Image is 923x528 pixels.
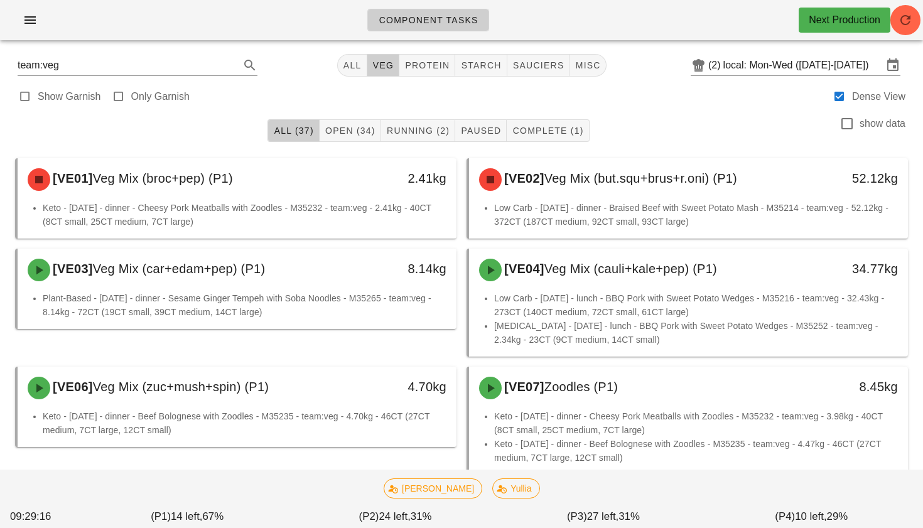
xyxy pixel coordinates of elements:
li: Keto - [DATE] - dinner - Beef Bolognese with Zoodles - M35235 - team:veg - 4.70kg - 46CT (27CT me... [43,409,446,437]
div: (2) [708,59,723,72]
button: All [337,54,367,77]
span: 24 left, [379,510,410,522]
span: Component Tasks [378,15,478,25]
li: [MEDICAL_DATA] - [DATE] - lunch - BBQ Pork with Sweet Potato Wedges - M35252 - team:veg - 2.34kg ... [494,319,898,347]
button: All (37) [267,119,319,142]
span: protein [404,60,450,70]
li: Low Carb - [DATE] - lunch - BBQ Pork with Sweet Potato Wedges - M35216 - team:veg - 32.43kg - 273... [494,291,898,319]
div: (P3) 31% [499,506,707,527]
span: Veg Mix (broc+pep) (P1) [93,171,233,185]
span: Paused [460,126,501,136]
span: starch [460,60,501,70]
span: [VE01] [50,171,93,185]
span: sauciers [512,60,564,70]
label: Show Garnish [38,90,101,103]
li: Keto - [DATE] - dinner - Cheesy Pork Meatballs with Zoodles - M35232 - team:veg - 2.41kg - 40CT (... [43,201,446,229]
span: veg [372,60,394,70]
span: [PERSON_NAME] [392,479,474,498]
span: 10 left, [795,510,826,522]
button: veg [367,54,400,77]
button: Running (2) [381,119,455,142]
span: Running (2) [386,126,450,136]
li: Keto - [DATE] - dinner - Beef Bolognese with Zoodles - M35235 - team:veg - 4.47kg - 46CT (27CT me... [494,437,898,465]
div: (P1) 67% [84,506,291,527]
div: 52.12kg [804,168,898,188]
button: protein [399,54,455,77]
button: Complete (1) [507,119,589,142]
span: [VE04] [502,262,544,276]
div: 34.77kg [804,259,898,279]
label: Dense View [852,90,905,103]
span: Veg Mix (zuc+mush+spin) (P1) [93,380,269,394]
span: Yullia [500,479,531,498]
label: Only Garnish [131,90,190,103]
div: 4.70kg [353,377,446,397]
span: Complete (1) [512,126,583,136]
span: [VE07] [502,380,544,394]
span: misc [575,60,600,70]
span: [VE02] [502,171,544,185]
div: 09:29:16 [8,506,84,527]
span: Open (34) [325,126,375,136]
label: show data [860,117,905,130]
div: 8.14kg [353,259,446,279]
div: 8.45kg [804,377,898,397]
span: [VE03] [50,262,93,276]
li: Low Carb - [DATE] - dinner - Braised Beef with Sweet Potato Mash - M35214 - team:veg - 52.12kg - ... [494,201,898,229]
div: Next Production [809,13,880,28]
span: All [343,60,362,70]
span: 27 left, [587,510,618,522]
span: [VE06] [50,380,93,394]
span: Veg Mix (car+edam+pep) (P1) [93,262,266,276]
span: 14 left, [171,510,202,522]
li: Keto - [DATE] - dinner - Cheesy Pork Meatballs with Zoodles - M35232 - team:veg - 3.98kg - 40CT (... [494,409,898,437]
button: sauciers [507,54,570,77]
span: Veg Mix (but.squ+brus+r.oni) (P1) [544,171,737,185]
li: Plant-Based - [DATE] - dinner - Sesame Ginger Tempeh with Soba Noodles - M35265 - team:veg - 8.14... [43,291,446,319]
span: Zoodles (P1) [544,380,618,394]
span: All (37) [273,126,313,136]
span: Veg Mix (cauli+kale+pep) (P1) [544,262,717,276]
a: Component Tasks [367,9,488,31]
button: Open (34) [320,119,381,142]
div: (P4) 29% [708,506,915,527]
div: 2.41kg [353,168,446,188]
button: misc [569,54,606,77]
button: starch [455,54,507,77]
button: Paused [455,119,507,142]
div: (P2) 31% [291,506,499,527]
